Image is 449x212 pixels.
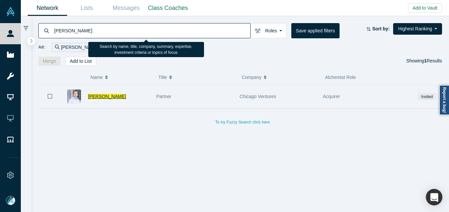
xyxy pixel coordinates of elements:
[424,58,442,63] span: Results
[439,85,449,115] a: Report a bug!
[393,23,442,35] button: Highest Ranking
[28,0,67,16] a: Network
[90,70,151,84] button: Name
[250,23,287,38] button: Roles
[424,58,427,63] strong: 1
[67,89,81,103] img: Eric Duboe's Profile Image
[90,70,102,84] span: Name
[6,196,15,205] img: Mia Scott's Account
[418,93,436,100] span: Invited
[406,56,442,66] div: Showing
[40,85,60,108] button: Bookmark
[158,70,235,84] button: Title
[38,44,45,51] span: All:
[408,3,442,13] button: Add to Vault
[323,94,340,99] span: Acquirer
[242,70,262,84] span: Company
[158,70,167,84] span: Title
[156,94,172,99] span: Partner
[372,26,390,31] strong: Sort by:
[88,94,126,99] a: [PERSON_NAME]
[211,118,274,126] button: To try Fuzzy Search click here
[6,7,15,16] img: Alchemist Vault Logo
[38,56,61,66] button: Merge
[52,43,107,52] div: [PERSON_NAME]
[240,94,276,99] span: Chicago Ventures
[67,0,106,16] a: Lists
[146,0,190,16] a: Class Coaches
[54,23,250,38] input: Search by name, title, company, summary, expertise, investment criteria or topics of focus
[65,56,96,66] button: Add to List
[99,44,104,51] button: Remove Filter
[106,0,146,16] a: Messages
[242,70,318,84] button: Company
[325,75,356,80] span: Alchemist Role
[291,23,340,38] button: Save applied filters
